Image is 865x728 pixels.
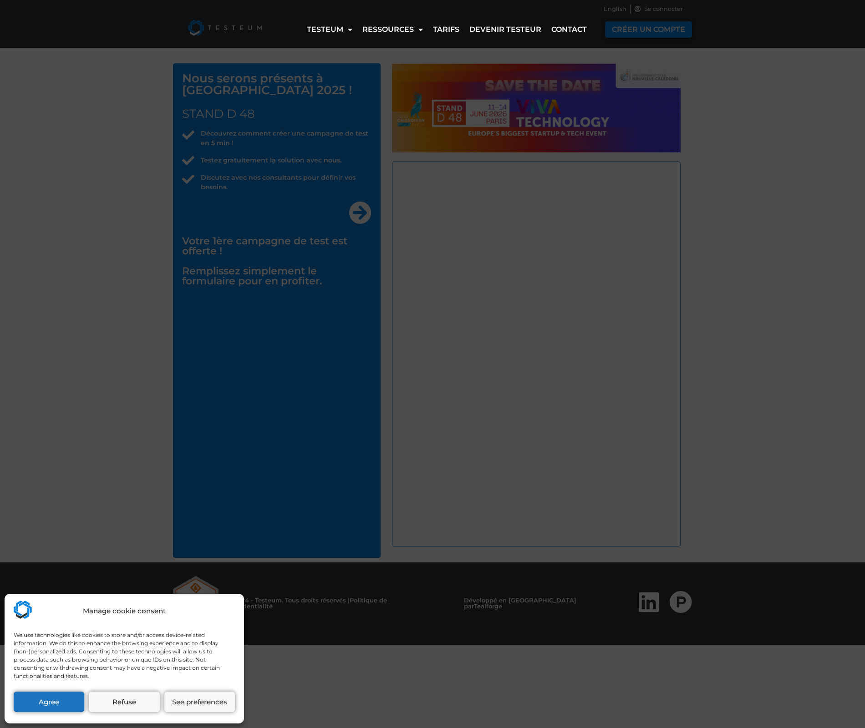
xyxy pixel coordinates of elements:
[14,692,84,712] button: Agree
[89,692,159,712] button: Refuse
[546,19,592,40] a: Contact
[302,19,357,40] a: Testeum
[14,631,234,680] div: We use technologies like cookies to store and/or access device-related information. We do this to...
[83,606,166,617] div: Manage cookie consent
[295,19,599,40] nav: Menu
[464,19,546,40] a: Devenir testeur
[357,19,428,40] a: Ressources
[14,601,32,619] img: Testeum.com - Application crowdtesting platform
[164,692,235,712] button: See preferences
[428,19,464,40] a: Tarifs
